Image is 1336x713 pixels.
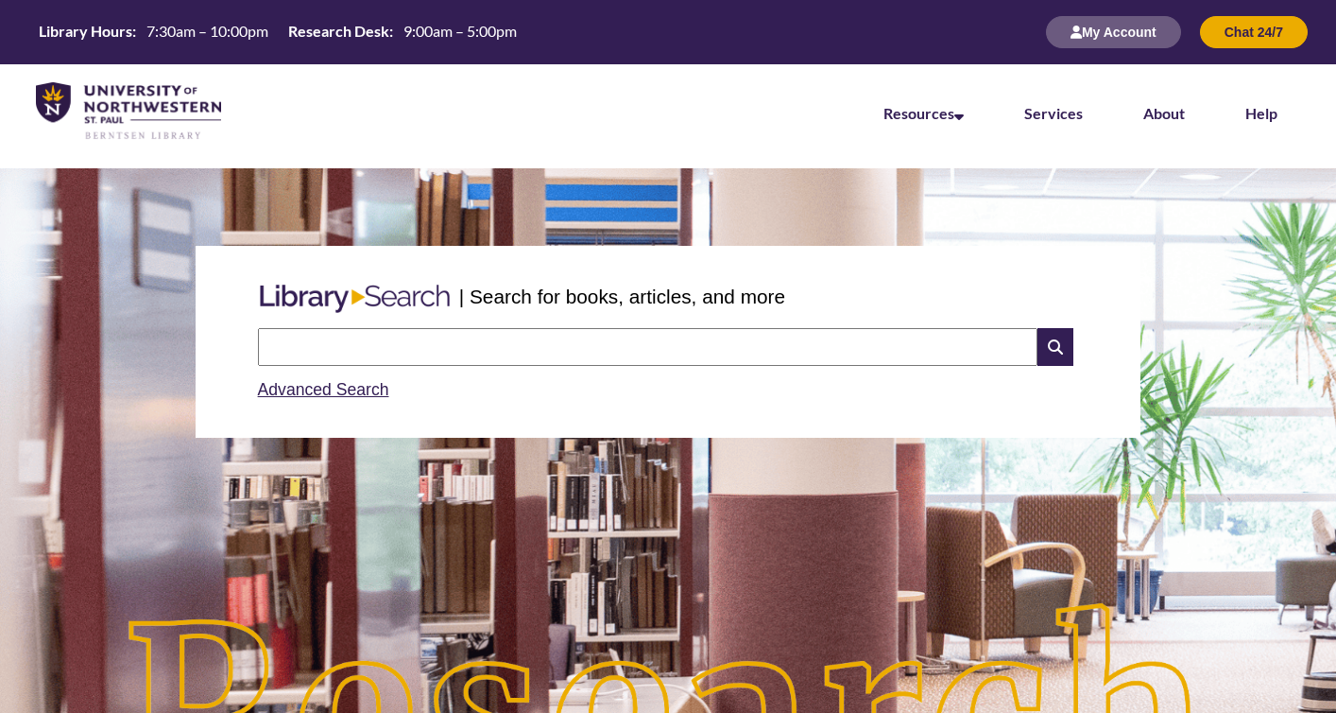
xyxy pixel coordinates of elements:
a: Advanced Search [258,380,389,399]
a: Hours Today [31,21,524,43]
a: Help [1245,104,1277,122]
span: 7:30am – 10:00pm [146,22,268,40]
th: Library Hours: [31,21,139,42]
button: Chat 24/7 [1200,16,1308,48]
button: My Account [1046,16,1181,48]
span: 9:00am – 5:00pm [403,22,517,40]
table: Hours Today [31,21,524,42]
img: Libary Search [250,277,459,321]
th: Research Desk: [281,21,396,42]
a: My Account [1046,24,1181,40]
a: About [1143,104,1185,122]
p: | Search for books, articles, and more [459,282,785,311]
a: Chat 24/7 [1200,24,1308,40]
img: UNWSP Library Logo [36,82,221,141]
a: Resources [883,104,964,122]
a: Services [1024,104,1083,122]
i: Search [1037,328,1073,366]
